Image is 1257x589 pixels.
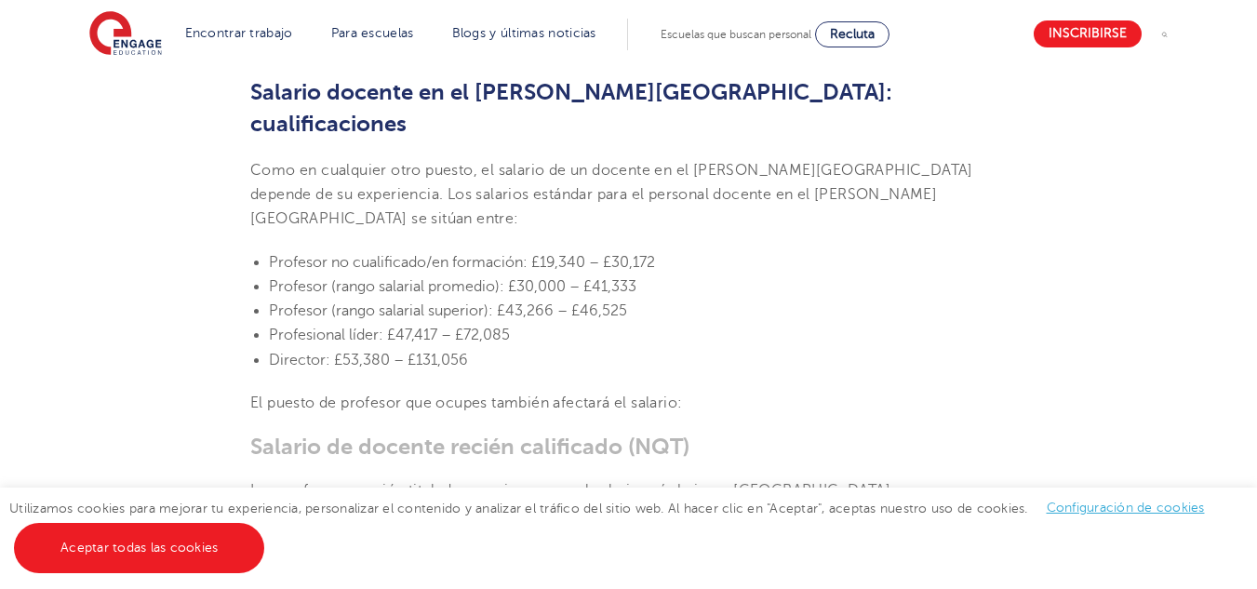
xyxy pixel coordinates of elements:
[250,162,973,228] font: Como en cualquier otro puesto, el salario de un docente en el [PERSON_NAME][GEOGRAPHIC_DATA] depe...
[60,541,218,555] font: Aceptar todas las cookies
[830,27,875,41] font: Recluta
[1047,501,1205,515] a: Configuración de cookies
[1034,20,1142,47] a: Inscribirse
[250,79,892,137] font: Salario docente en el [PERSON_NAME][GEOGRAPHIC_DATA]: cualificaciones
[452,26,596,40] a: Blogs y últimas noticias
[661,28,811,41] font: Escuelas que buscan personal
[331,26,414,40] a: Para escuelas
[269,352,468,368] font: Director: £53,380 – £131,056
[269,278,636,295] font: Profesor (rango salarial promedio): £30,000 – £41,333
[815,21,889,47] a: Recluta
[89,11,162,58] img: Educación comprometida
[250,395,682,411] font: El puesto de profesor que ocupes también afectará el salario:
[269,254,655,271] font: Profesor no cualificado/en formación: £19,340 – £30,172
[269,302,627,319] font: Profesor (rango salarial superior): £43,266 – £46,525
[250,434,689,460] font: Salario de docente recién calificado (NQT)
[269,327,510,343] font: Profesional líder: £47,417 – £72,085
[14,523,264,573] a: Aceptar todas las cookies
[250,482,961,548] font: Los profesores recién titulados empiezan con el salario más bajo en [GEOGRAPHIC_DATA] y [GEOGRAPH...
[1049,27,1127,41] font: Inscribirse
[185,26,293,40] a: Encontrar trabajo
[9,502,1028,515] font: Utilizamos cookies para mejorar tu experiencia, personalizar el contenido y analizar el tráfico d...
